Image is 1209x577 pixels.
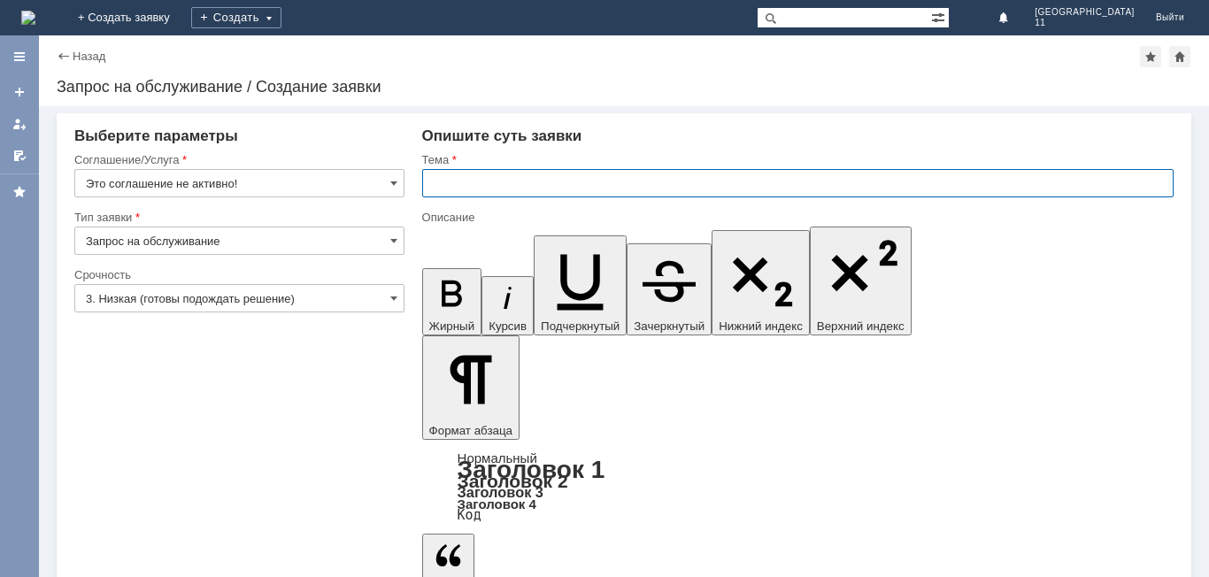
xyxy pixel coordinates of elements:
span: Нижний индекс [719,319,803,333]
a: Заголовок 3 [458,484,543,500]
button: Жирный [422,268,482,335]
a: Заголовок 1 [458,456,605,483]
span: Расширенный поиск [931,8,949,25]
span: Зачеркнутый [634,319,705,333]
span: Верхний индекс [817,319,905,333]
div: Тип заявки [74,212,401,223]
a: Перейти на домашнюю страницу [21,11,35,25]
div: Добавить в избранное [1140,46,1161,67]
div: Описание [422,212,1170,223]
span: Формат абзаца [429,424,512,437]
span: Выберите параметры [74,127,238,144]
button: Формат абзаца [422,335,520,440]
a: Мои заявки [5,110,34,138]
button: Зачеркнутый [627,243,712,335]
button: Верхний индекс [810,227,912,335]
span: 11 [1035,18,1135,28]
span: [GEOGRAPHIC_DATA] [1035,7,1135,18]
a: Заголовок 4 [458,496,536,512]
div: Срочность [74,269,401,281]
span: Жирный [429,319,475,333]
a: Заголовок 2 [458,471,568,491]
button: Нижний индекс [712,230,810,335]
span: Опишите суть заявки [422,127,582,144]
a: Код [458,507,481,523]
a: Создать заявку [5,78,34,106]
div: Соглашение/Услуга [74,154,401,165]
div: Сделать домашней страницей [1169,46,1190,67]
span: Курсив [489,319,527,333]
div: Создать [191,7,281,28]
div: Формат абзаца [422,452,1174,521]
a: Нормальный [458,450,537,465]
img: logo [21,11,35,25]
div: Тема [422,154,1170,165]
button: Курсив [481,276,534,335]
button: Подчеркнутый [534,235,627,335]
span: Подчеркнутый [541,319,620,333]
a: Мои согласования [5,142,34,170]
a: Назад [73,50,105,63]
div: Запрос на обслуживание / Создание заявки [57,78,1191,96]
